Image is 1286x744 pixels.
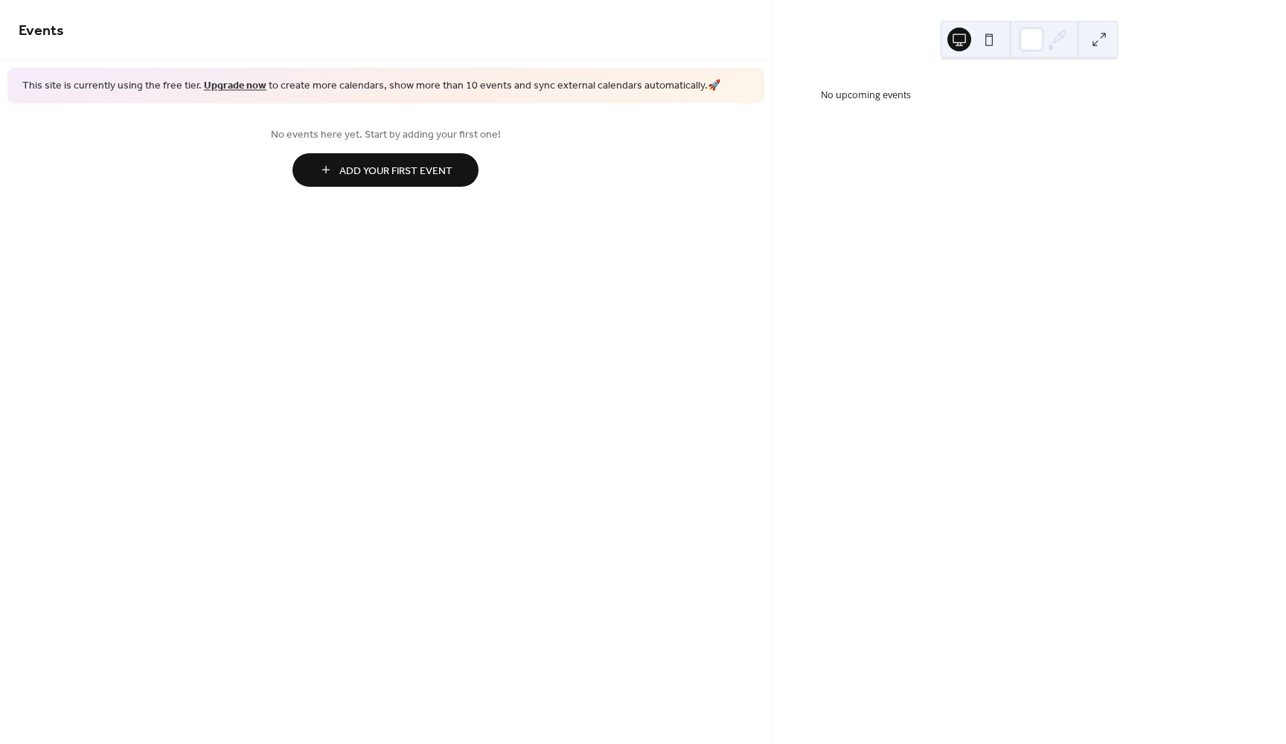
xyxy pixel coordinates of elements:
[821,89,1238,103] div: No upcoming events
[19,16,64,45] span: Events
[22,79,720,94] span: This site is currently using the free tier. to create more calendars, show more than 10 events an...
[292,153,479,187] button: Add Your First Event
[339,163,452,179] span: Add Your First Event
[19,153,753,187] a: Add Your First Event
[204,76,266,96] a: Upgrade now
[19,126,753,142] span: No events here yet. Start by adding your first one!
